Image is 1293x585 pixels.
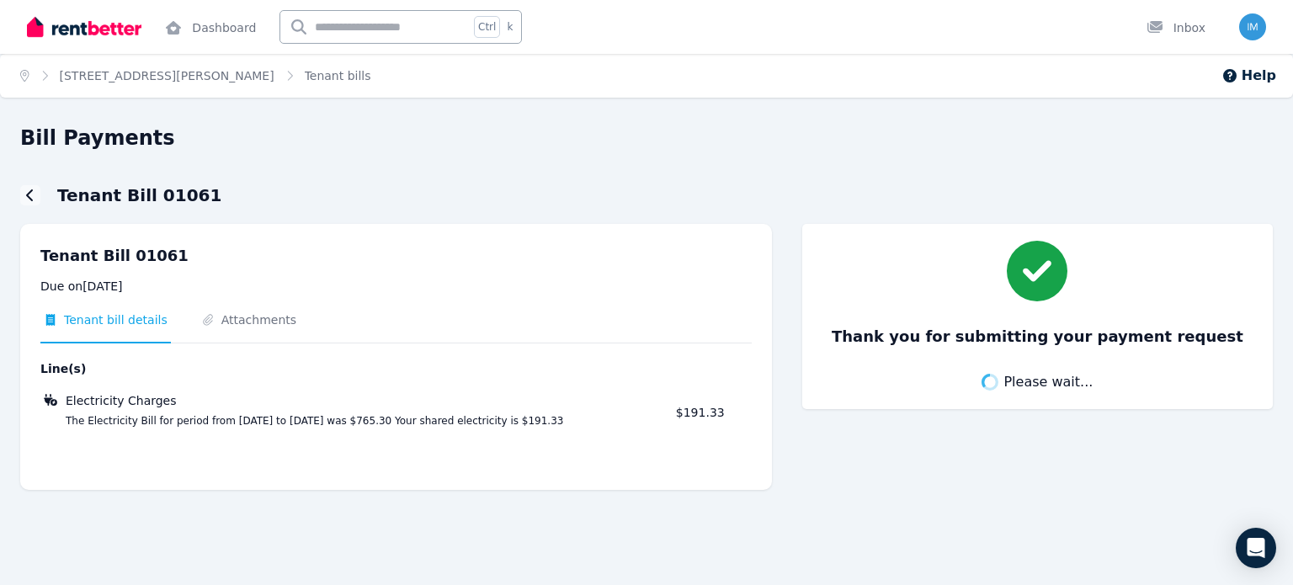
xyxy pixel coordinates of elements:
span: Tenant bills [305,67,371,84]
h1: Bill Payments [20,125,175,152]
span: $191.33 [676,406,725,419]
span: The Electricity Bill for period from [DATE] to [DATE] was $765.30 Your shared electricity is $191.33 [45,414,666,428]
span: Electricity Charges [66,392,177,409]
div: Open Intercom Messenger [1236,528,1276,568]
a: [STREET_ADDRESS][PERSON_NAME] [60,69,274,82]
nav: Tabs [40,311,752,343]
span: Line(s) [40,360,666,377]
span: Please wait... [1003,372,1093,392]
span: Tenant bill details [64,311,168,328]
img: RentBetter [27,14,141,40]
img: Ian Mathieson [1239,13,1266,40]
button: Help [1221,66,1276,86]
span: k [507,20,513,34]
h1: Tenant Bill 01061 [57,183,221,207]
p: Tenant Bill 01061 [40,244,752,268]
span: Ctrl [474,16,500,38]
span: Attachments [221,311,296,328]
div: Inbox [1147,19,1205,36]
p: Due on [DATE] [40,278,752,295]
h3: Thank you for submitting your payment request [832,325,1243,348]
